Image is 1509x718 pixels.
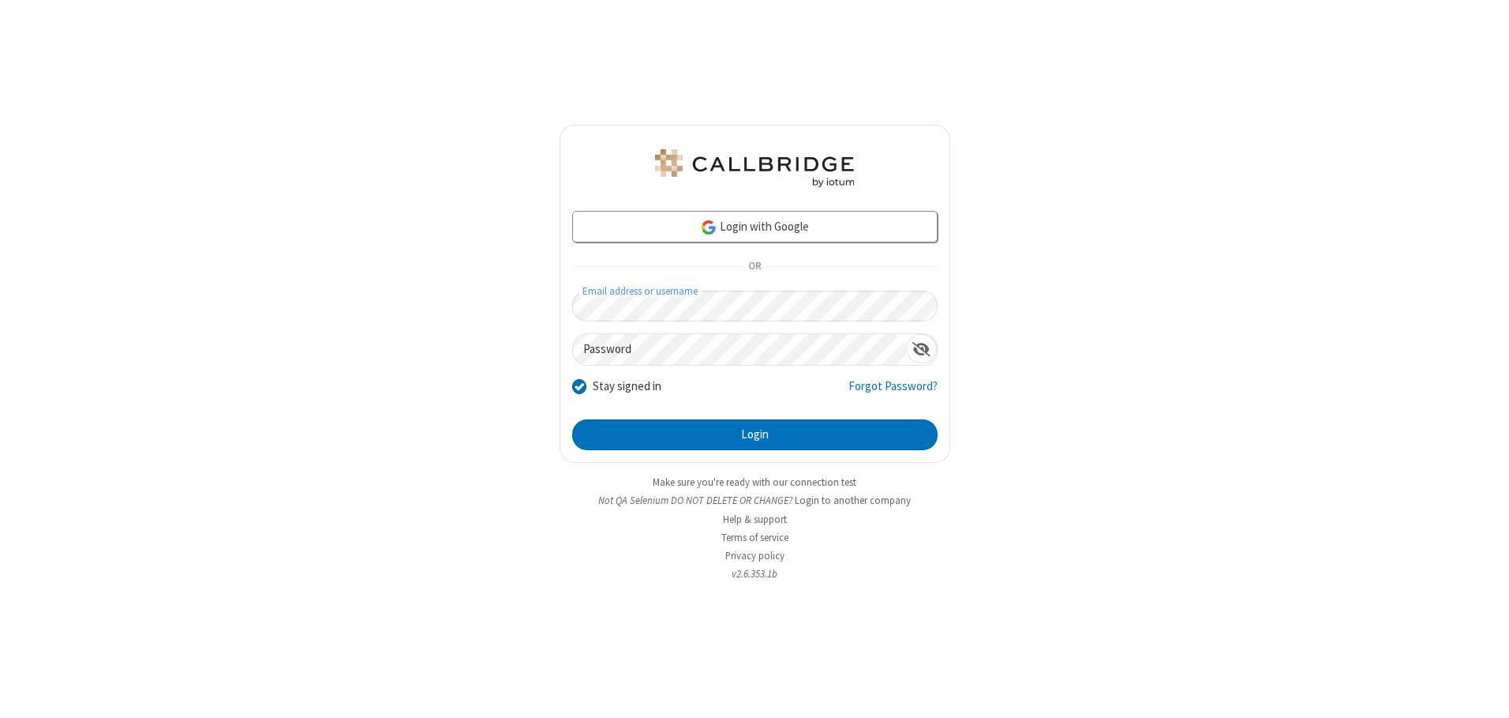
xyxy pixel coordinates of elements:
a: Privacy policy [725,549,784,562]
span: OR [742,256,767,278]
img: QA Selenium DO NOT DELETE OR CHANGE [652,149,857,187]
a: Forgot Password? [848,378,938,408]
div: Show password [906,334,937,363]
li: v2.6.353.1b [560,566,950,581]
input: Password [573,334,906,365]
li: Not QA Selenium DO NOT DELETE OR CHANGE? [560,493,950,508]
a: Make sure you're ready with our connection test [653,476,856,489]
a: Help & support [723,513,787,526]
label: Stay signed in [593,378,661,396]
input: Email address or username [572,291,938,321]
a: Login with Google [572,211,938,242]
a: Terms of service [721,531,788,544]
img: google-icon.png [700,219,717,236]
button: Login [572,419,938,451]
button: Login to another company [795,493,911,508]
